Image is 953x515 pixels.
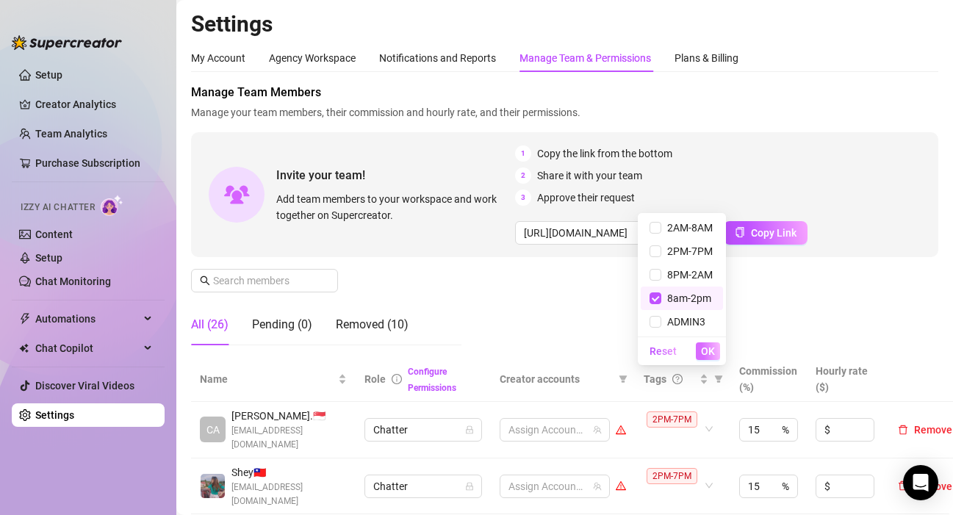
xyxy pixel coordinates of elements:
[515,190,531,206] span: 3
[191,104,938,120] span: Manage your team members, their commission and hourly rate, and their permissions.
[231,408,347,424] span: [PERSON_NAME]. 🇸🇬
[616,368,630,390] span: filter
[537,168,642,184] span: Share it with your team
[650,345,677,357] span: Reset
[616,425,626,435] span: warning
[537,145,672,162] span: Copy the link from the bottom
[661,245,713,257] span: 2PM-7PM
[903,465,938,500] div: Open Intercom Messenger
[644,342,683,360] button: Reset
[101,195,123,216] img: AI Chatter
[711,368,726,390] span: filter
[616,480,626,491] span: warning
[35,228,73,240] a: Content
[647,411,697,428] span: 2PM-7PM
[661,269,713,281] span: 8PM-2AM
[675,50,738,66] div: Plans & Billing
[231,464,347,480] span: Shey 🇹🇼
[191,316,229,334] div: All (26)
[644,371,666,387] span: Tags
[336,316,409,334] div: Removed (10)
[751,227,796,239] span: Copy Link
[21,201,95,215] span: Izzy AI Chatter
[200,275,210,286] span: search
[807,357,883,402] th: Hourly rate ($)
[35,307,140,331] span: Automations
[661,292,711,304] span: 8am-2pm
[392,374,402,384] span: info-circle
[408,367,456,393] a: Configure Permissions
[213,273,317,289] input: Search members
[364,373,386,385] span: Role
[35,69,62,81] a: Setup
[593,482,602,491] span: team
[647,468,697,484] span: 2PM-7PM
[35,336,140,360] span: Chat Copilot
[200,371,335,387] span: Name
[619,375,627,383] span: filter
[730,357,807,402] th: Commission (%)
[35,93,153,116] a: Creator Analytics
[696,342,720,360] button: OK
[35,409,74,421] a: Settings
[19,343,29,353] img: Chat Copilot
[914,424,952,436] span: Remove
[537,190,635,206] span: Approve their request
[12,35,122,50] img: logo-BBDzfeDw.svg
[373,475,473,497] span: Chatter
[735,227,745,237] span: copy
[35,151,153,175] a: Purchase Subscription
[724,221,808,245] button: Copy Link
[465,425,474,434] span: lock
[519,50,651,66] div: Manage Team & Permissions
[231,480,347,508] span: [EMAIL_ADDRESS][DOMAIN_NAME]
[500,371,613,387] span: Creator accounts
[661,222,713,234] span: 2AM-8AM
[35,380,134,392] a: Discover Viral Videos
[593,425,602,434] span: team
[714,375,723,383] span: filter
[252,316,312,334] div: Pending (0)
[35,128,107,140] a: Team Analytics
[515,145,531,162] span: 1
[35,252,62,264] a: Setup
[701,345,715,357] span: OK
[201,474,225,498] img: Shey
[191,50,245,66] div: My Account
[276,166,515,184] span: Invite your team!
[191,10,938,38] h2: Settings
[672,374,683,384] span: question-circle
[898,425,908,435] span: delete
[276,191,509,223] span: Add team members to your workspace and work together on Supercreator.
[19,313,31,325] span: thunderbolt
[379,50,496,66] div: Notifications and Reports
[661,316,705,328] span: ADMIN3
[35,275,111,287] a: Chat Monitoring
[898,480,908,491] span: delete
[191,84,938,101] span: Manage Team Members
[515,168,531,184] span: 2
[191,357,356,402] th: Name
[465,482,474,491] span: lock
[231,424,347,452] span: [EMAIL_ADDRESS][DOMAIN_NAME]
[206,422,220,438] span: CA
[373,419,473,441] span: Chatter
[269,50,356,66] div: Agency Workspace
